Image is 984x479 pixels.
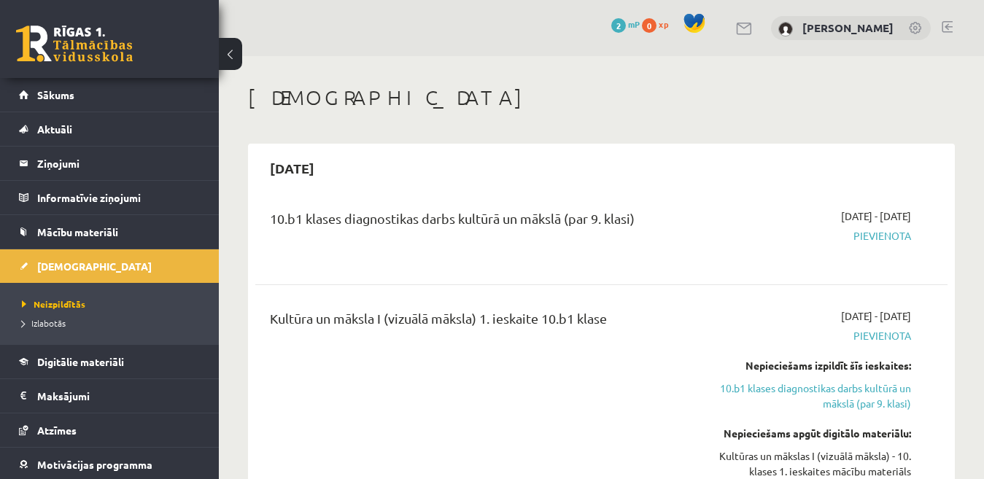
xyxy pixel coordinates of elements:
span: Pievienota [712,328,911,343]
h1: [DEMOGRAPHIC_DATA] [248,85,955,110]
span: Pievienota [712,228,911,244]
span: xp [659,18,668,30]
a: 0 xp [642,18,675,30]
a: Sākums [19,78,201,112]
div: 10.b1 klases diagnostikas darbs kultūrā un mākslā (par 9. klasi) [270,209,690,235]
span: Motivācijas programma [37,458,152,471]
a: Ziņojumi [19,147,201,180]
legend: Ziņojumi [37,147,201,180]
span: [DEMOGRAPHIC_DATA] [37,260,152,273]
span: Mācību materiāli [37,225,118,238]
a: [DEMOGRAPHIC_DATA] [19,249,201,283]
a: Izlabotās [22,316,204,330]
a: Informatīvie ziņojumi [19,181,201,214]
span: mP [628,18,640,30]
div: Nepieciešams apgūt digitālo materiālu: [712,426,911,441]
div: Kultūra un māksla I (vizuālā māksla) 1. ieskaite 10.b1 klase [270,308,690,335]
span: Neizpildītās [22,298,85,310]
span: 0 [642,18,656,33]
img: Linda Kalniņa [778,22,793,36]
span: Digitālie materiāli [37,355,124,368]
a: 2 mP [611,18,640,30]
a: Mācību materiāli [19,215,201,249]
a: [PERSON_NAME] [802,20,894,35]
a: Rīgas 1. Tālmācības vidusskola [16,26,133,62]
h2: [DATE] [255,151,329,185]
a: 10.b1 klases diagnostikas darbs kultūrā un mākslā (par 9. klasi) [712,381,911,411]
a: Neizpildītās [22,297,204,311]
span: [DATE] - [DATE] [841,308,911,324]
span: Izlabotās [22,317,66,329]
div: Nepieciešams izpildīt šīs ieskaites: [712,358,911,373]
a: Atzīmes [19,413,201,447]
a: Digitālie materiāli [19,345,201,378]
span: Sākums [37,88,74,101]
a: Maksājumi [19,379,201,413]
span: Aktuāli [37,122,72,136]
span: 2 [611,18,626,33]
a: Aktuāli [19,112,201,146]
span: [DATE] - [DATE] [841,209,911,224]
span: Atzīmes [37,424,77,437]
legend: Maksājumi [37,379,201,413]
legend: Informatīvie ziņojumi [37,181,201,214]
